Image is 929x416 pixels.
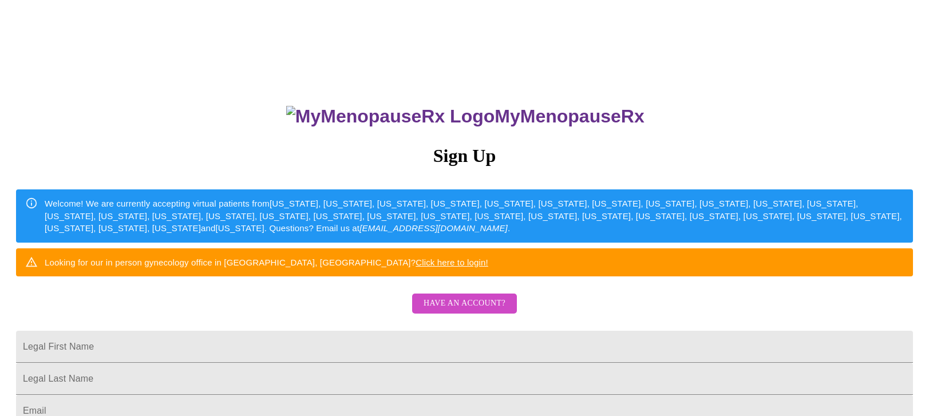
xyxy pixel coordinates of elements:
[18,106,914,127] h3: MyMenopauseRx
[424,296,505,311] span: Have an account?
[45,193,904,239] div: Welcome! We are currently accepting virtual patients from [US_STATE], [US_STATE], [US_STATE], [US...
[412,294,517,314] button: Have an account?
[359,223,508,233] em: [EMAIL_ADDRESS][DOMAIN_NAME]
[409,306,520,316] a: Have an account?
[286,106,495,127] img: MyMenopauseRx Logo
[45,252,488,273] div: Looking for our in person gynecology office in [GEOGRAPHIC_DATA], [GEOGRAPHIC_DATA]?
[16,145,913,167] h3: Sign Up
[416,257,488,267] a: Click here to login!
